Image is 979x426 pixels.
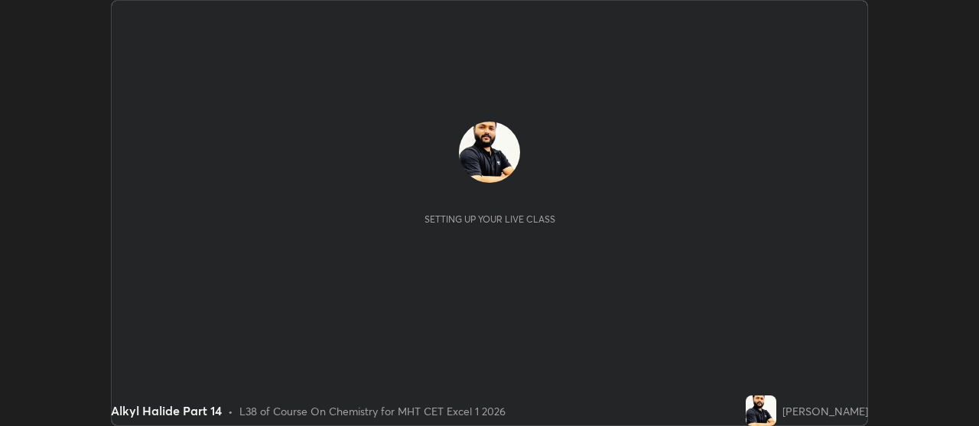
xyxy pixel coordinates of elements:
img: 6919ab72716c417ab2a2c8612824414f.jpg [746,395,776,426]
div: [PERSON_NAME] [782,403,868,419]
div: Setting up your live class [424,213,555,225]
div: • [228,403,233,419]
div: Alkyl Halide Part 14 [111,402,222,420]
img: 6919ab72716c417ab2a2c8612824414f.jpg [459,122,520,183]
div: L38 of Course On Chemistry for MHT CET Excel 1 2026 [239,403,506,419]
